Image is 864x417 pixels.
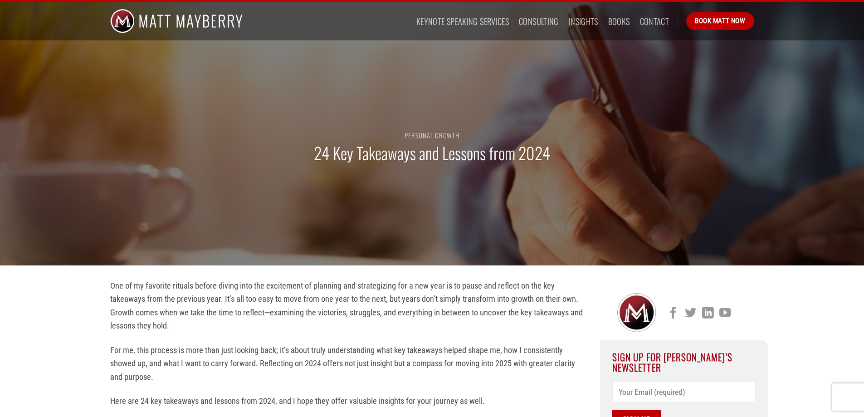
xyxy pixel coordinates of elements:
[519,13,559,29] a: Consulting
[110,2,243,40] img: Matt Mayberry
[405,130,459,140] a: Personal Growth
[608,13,630,29] a: Books
[110,394,586,407] p: Here are 24 key takeaways and lessons from 2024, and I hope they offer valuable insights for your...
[686,12,754,29] a: Book Matt Now
[314,142,551,164] h1: 24 Key Takeaways and Lessons from 2024
[640,13,669,29] a: Contact
[110,279,586,333] p: One of my favorite rituals before diving into the excitement of planning and strategizing for a n...
[110,343,586,383] p: For me, this process is more than just looking back; it’s about truly understanding what key take...
[612,350,732,374] span: Sign Up For [PERSON_NAME]’s Newsletter
[719,307,731,320] a: Follow on YouTube
[416,13,509,29] a: Keynote Speaking Services
[702,307,713,320] a: Follow on LinkedIn
[695,15,745,26] span: Book Matt Now
[569,13,598,29] a: Insights
[612,382,755,402] input: Your Email (required)
[668,307,679,320] a: Follow on Facebook
[685,307,696,320] a: Follow on Twitter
